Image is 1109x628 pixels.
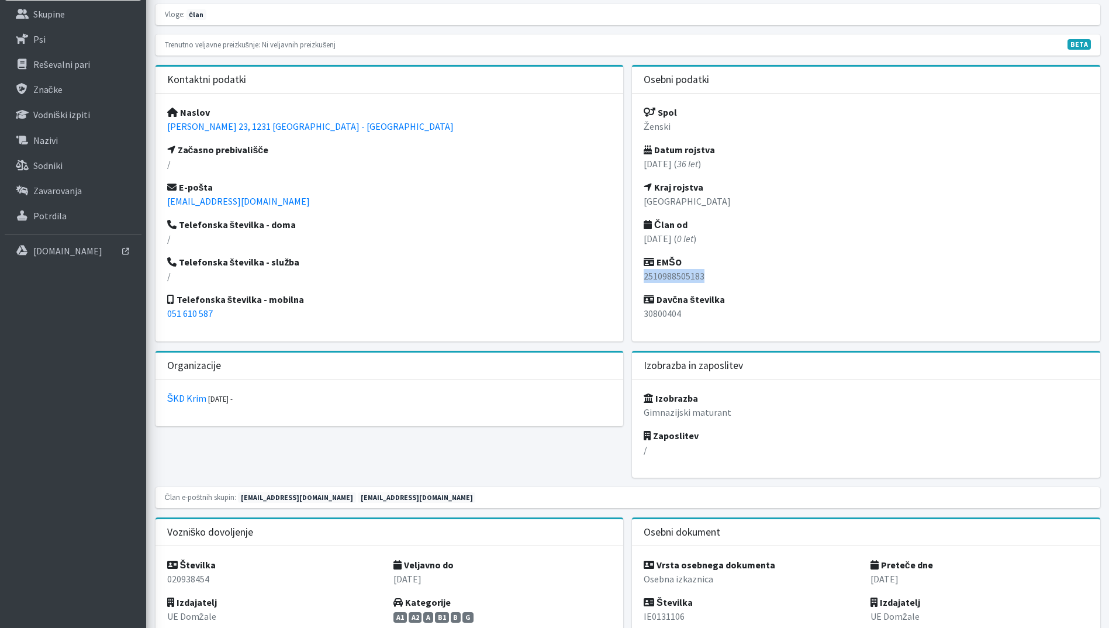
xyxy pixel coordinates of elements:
p: / [167,232,612,246]
h3: Vozniško dovoljenje [167,526,254,539]
p: [DATE] [393,572,611,586]
span: A2 [409,612,422,623]
strong: Kraj rojstva [644,181,703,193]
h3: Kontaktni podatki [167,74,246,86]
p: Osebna izkaznica [644,572,862,586]
strong: Naslov [167,106,210,118]
p: UE Domžale [167,609,385,623]
span: [EMAIL_ADDRESS][DOMAIN_NAME] [238,492,356,503]
p: Vodniški izpiti [33,109,90,120]
strong: Telefonska številka - doma [167,219,296,230]
p: Psi [33,33,46,45]
strong: Vrsta osebnega dokumenta [644,559,775,571]
h3: Organizacije [167,360,221,372]
p: / [167,157,612,171]
strong: Številka [167,559,216,571]
strong: Preteče dne [870,559,933,571]
span: A1 [393,612,407,623]
a: Značke [5,78,141,101]
p: / [644,443,1089,457]
span: B [451,612,461,623]
a: Zavarovanja [5,179,141,202]
strong: Član od [644,219,687,230]
p: 30800404 [644,306,1089,320]
a: [EMAIL_ADDRESS][DOMAIN_NAME] [167,195,310,207]
strong: Številka [644,596,693,608]
p: Potrdila [33,210,67,222]
strong: Datum rojstva [644,144,715,156]
a: [PERSON_NAME] 23, 1231 [GEOGRAPHIC_DATA] - [GEOGRAPHIC_DATA] [167,120,454,132]
strong: Telefonska številka - mobilna [167,294,305,305]
span: član [186,9,206,20]
p: Zavarovanja [33,185,82,196]
p: Gimnazijski maturant [644,405,1089,419]
h3: Osebni dokument [644,526,720,539]
strong: Spol [644,106,677,118]
p: Značke [33,84,63,95]
a: [DOMAIN_NAME] [5,239,141,263]
strong: Veljavno do [393,559,454,571]
p: 2510988505183 [644,269,1089,283]
strong: Izdajatelj [870,596,920,608]
a: Skupine [5,2,141,26]
p: IE0131106 [644,609,862,623]
small: Član e-poštnih skupin: [165,492,237,502]
a: Reševalni pari [5,53,141,76]
strong: Začasno prebivališče [167,144,269,156]
p: [DATE] ( ) [644,157,1089,171]
em: 36 let [677,158,698,170]
p: Nazivi [33,134,58,146]
p: Ženski [644,119,1089,133]
p: 020938454 [167,572,385,586]
p: Skupine [33,8,65,20]
strong: Zaposlitev [644,430,699,441]
small: Trenutno veljavne preizkušnje: [165,40,260,49]
span: G [462,612,474,623]
span: A [423,612,433,623]
strong: Davčna številka [644,294,725,305]
strong: Izdajatelj [167,596,217,608]
p: UE Domžale [870,609,1089,623]
p: [DATE] [870,572,1089,586]
p: Reševalni pari [33,58,90,70]
h3: Izobrazba in zaposlitev [644,360,743,372]
a: ŠKD Krim [167,392,207,404]
a: Sodniki [5,154,141,177]
span: B1 [435,612,449,623]
strong: Izobrazba [644,392,698,404]
small: [DATE] - [208,394,233,403]
p: [DOMAIN_NAME] [33,245,102,257]
p: / [167,269,612,283]
small: Vloge: [165,9,185,19]
a: Psi [5,27,141,51]
span: V fazi razvoja [1067,39,1091,50]
strong: EMŠO [644,256,682,268]
strong: Kategorije [393,596,451,608]
span: [EMAIL_ADDRESS][DOMAIN_NAME] [358,492,476,503]
strong: E-pošta [167,181,213,193]
a: Vodniški izpiti [5,103,141,126]
em: 0 let [677,233,693,244]
a: 051 610 587 [167,308,213,319]
strong: Telefonska številka - služba [167,256,300,268]
a: Nazivi [5,129,141,152]
p: [GEOGRAPHIC_DATA] [644,194,1089,208]
small: Ni veljavnih preizkušenj [262,40,336,49]
p: [DATE] ( ) [644,232,1089,246]
a: Potrdila [5,204,141,227]
h3: Osebni podatki [644,74,709,86]
p: Sodniki [33,160,63,171]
